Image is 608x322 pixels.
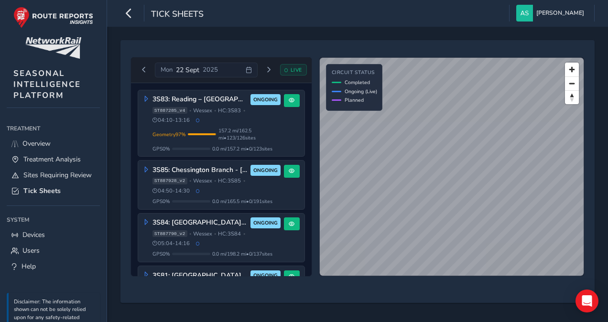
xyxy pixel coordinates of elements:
[7,136,100,151] a: Overview
[320,58,584,276] canvas: Map
[7,167,100,183] a: Sites Requiring Review
[565,76,579,90] button: Zoom out
[152,272,248,280] h3: 3S81: [GEOGRAPHIC_DATA] – Fratton
[214,108,216,113] span: •
[332,70,377,76] h4: Circuit Status
[176,65,199,75] span: 22 Sept
[23,155,81,164] span: Treatment Analysis
[253,167,278,174] span: ONGOING
[152,131,186,138] span: Geometry 97 %
[152,96,248,104] h3: 3S83: Reading – [GEOGRAPHIC_DATA], [GEOGRAPHIC_DATA], [US_STATE][GEOGRAPHIC_DATA]
[152,166,248,174] h3: 3S85: Chessington Branch - [GEOGRAPHIC_DATA], [GEOGRAPHIC_DATA]
[152,250,170,258] span: GPS 0 %
[189,108,191,113] span: •
[203,65,218,74] span: 2025
[345,97,364,104] span: Planned
[152,117,190,124] span: 04:10 - 13:16
[345,79,370,86] span: Completed
[345,88,377,95] span: Ongoing (Live)
[243,231,245,236] span: •
[212,145,272,152] span: 0.0 mi / 157.2 mi • 0 / 123 sites
[218,177,241,184] span: HC: 3S85
[291,66,302,74] span: LIVE
[152,240,190,247] span: 05:04 - 14:16
[152,107,187,114] span: ST887285_v4
[7,243,100,258] a: Users
[253,96,278,104] span: ONGOING
[193,230,212,237] span: Wessex
[189,231,191,236] span: •
[13,7,93,28] img: rr logo
[7,121,100,136] div: Treatment
[7,183,100,199] a: Tick Sheets
[7,151,100,167] a: Treatment Analysis
[7,213,100,227] div: System
[218,107,241,114] span: HC: 3S83
[23,171,92,180] span: Sites Requiring Review
[152,219,248,227] h3: 3S84: [GEOGRAPHIC_DATA] – [GEOGRAPHIC_DATA], [GEOGRAPHIC_DATA], [GEOGRAPHIC_DATA]
[22,230,45,239] span: Devices
[212,198,272,205] span: 0.0 mi / 165.5 mi • 0 / 191 sites
[516,5,587,21] button: [PERSON_NAME]
[575,290,598,312] div: Open Intercom Messenger
[152,145,170,152] span: GPS 0 %
[243,178,245,183] span: •
[193,107,212,114] span: Wessex
[22,246,40,255] span: Users
[253,272,278,279] span: ONGOING
[214,178,216,183] span: •
[151,8,204,21] span: Tick Sheets
[516,5,533,21] img: diamond-layout
[253,219,278,227] span: ONGOING
[161,65,173,74] span: Mon
[152,230,187,237] span: ST887790_v2
[536,5,584,21] span: [PERSON_NAME]
[218,230,241,237] span: HC: 3S84
[218,127,281,141] span: 157.2 mi / 162.5 mi • 123 / 126 sites
[152,198,170,205] span: GPS 0 %
[22,262,36,271] span: Help
[565,63,579,76] button: Zoom in
[214,231,216,236] span: •
[565,90,579,104] button: Reset bearing to north
[193,177,212,184] span: Wessex
[13,68,81,101] span: SEASONAL INTELLIGENCE PLATFORM
[25,37,81,59] img: customer logo
[212,250,272,258] span: 0.0 mi / 198.2 mi • 0 / 137 sites
[152,178,187,184] span: ST887928_v2
[189,178,191,183] span: •
[261,64,277,76] button: Next day
[7,227,100,243] a: Devices
[22,139,51,148] span: Overview
[23,186,61,195] span: Tick Sheets
[136,64,152,76] button: Previous day
[243,108,245,113] span: •
[7,258,100,274] a: Help
[152,187,190,194] span: 04:50 - 14:30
